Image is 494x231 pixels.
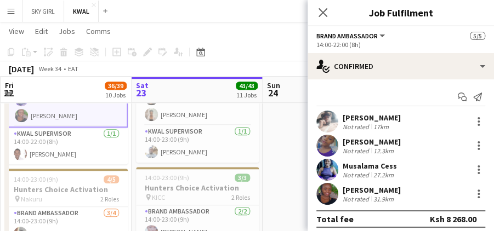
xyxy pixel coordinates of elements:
[343,161,397,171] div: Musalama Cess
[14,175,58,183] span: 14:00-23:00 (9h)
[136,125,259,163] app-card-role: KWAL SUPERVISOR1/114:00-23:00 (9h)[PERSON_NAME]
[308,5,494,20] h3: Job Fulfilment
[35,26,48,36] span: Edit
[105,91,126,99] div: 10 Jobs
[64,1,99,22] button: KWAL
[371,147,396,155] div: 12.3km
[21,195,42,203] span: Nakuru
[9,26,24,36] span: View
[5,80,14,90] span: Fri
[430,213,476,224] div: Ksh 8 268.00
[343,185,401,195] div: [PERSON_NAME]
[316,213,354,224] div: Total fee
[136,183,259,193] h3: Hunters Choice Activation
[9,63,34,74] div: [DATE]
[54,24,80,38] a: Jobs
[316,41,485,49] div: 14:00-22:00 (8h)
[236,82,258,90] span: 43/43
[105,82,127,90] span: 36/39
[343,123,371,131] div: Not rated
[31,24,52,38] a: Edit
[343,137,401,147] div: [PERSON_NAME]
[343,113,401,123] div: [PERSON_NAME]
[231,193,250,201] span: 2 Roles
[5,184,128,194] h3: Hunters Choice Activation
[152,193,165,201] span: KICC
[343,171,371,179] div: Not rated
[68,65,78,73] div: EAT
[36,65,64,73] span: Week 34
[136,80,149,90] span: Sat
[3,86,14,99] span: 22
[5,128,128,165] app-card-role: KWAL SUPERVISOR1/114:00-22:00 (8h)[PERSON_NAME]
[371,195,396,203] div: 31.9km
[308,53,494,79] div: Confirmed
[267,80,280,90] span: Sun
[100,195,119,203] span: 2 Roles
[343,147,371,155] div: Not rated
[316,32,378,40] span: Brand Ambassador
[59,26,75,36] span: Jobs
[145,174,189,182] span: 14:00-23:00 (9h)
[316,32,387,40] button: Brand Ambassador
[82,24,115,38] a: Comms
[86,26,111,36] span: Comms
[235,174,250,182] span: 3/3
[265,86,280,99] span: 24
[236,91,257,99] div: 11 Jobs
[470,32,485,40] span: 5/5
[104,175,119,183] span: 4/5
[22,1,64,22] button: SKY GIRL
[4,24,29,38] a: View
[134,86,149,99] span: 23
[371,171,396,179] div: 27.2km
[343,195,371,203] div: Not rated
[371,123,391,131] div: 17km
